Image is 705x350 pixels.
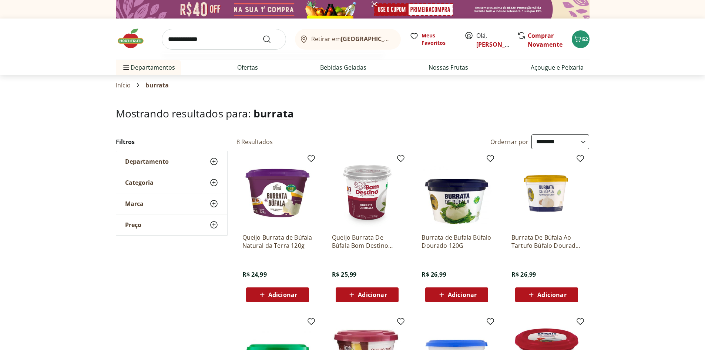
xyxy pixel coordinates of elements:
[476,40,524,49] a: [PERSON_NAME]
[336,287,399,302] button: Adicionar
[511,157,582,227] img: Burrata De Búfala Ao Tartufo Búfalo Dourado 120G
[332,233,402,250] a: Queijo Burrata De Búfala Bom Destino 200g
[125,200,144,207] span: Marca
[531,63,584,72] a: Açougue e Peixaria
[311,36,393,42] span: Retirar em
[422,157,492,227] img: Burrata de Bufala Búfalo Dourado 120G
[242,270,267,279] span: R$ 24,99
[537,292,566,298] span: Adicionar
[425,287,488,302] button: Adicionar
[116,151,227,172] button: Departamento
[320,63,366,72] a: Bebidas Geladas
[125,221,141,229] span: Preço
[429,63,468,72] a: Nossas Frutas
[254,106,294,120] span: burrata
[122,59,175,76] span: Departamentos
[262,35,280,44] button: Submit Search
[476,31,509,49] span: Olá,
[358,292,387,298] span: Adicionar
[125,158,169,165] span: Departamento
[515,287,578,302] button: Adicionar
[511,233,582,250] a: Burrata De Búfala Ao Tartufo Búfalo Dourado 120G
[422,270,446,279] span: R$ 26,99
[237,63,258,72] a: Ofertas
[422,233,492,250] a: Burrata de Bufala Búfalo Dourado 120G
[341,35,466,43] b: [GEOGRAPHIC_DATA]/[GEOGRAPHIC_DATA]
[145,82,169,89] span: burrata
[511,270,536,279] span: R$ 26,99
[528,31,563,49] a: Comprar Novamente
[582,36,588,43] span: 52
[116,193,227,214] button: Marca
[332,157,402,227] img: Queijo Burrata De Búfala Bom Destino 200g
[410,32,456,47] a: Meus Favoritos
[490,138,529,146] label: Ordernar por
[116,82,131,89] a: Início
[422,32,456,47] span: Meus Favoritos
[572,30,590,48] button: Carrinho
[116,172,227,193] button: Categoria
[332,270,356,279] span: R$ 25,99
[162,29,286,50] input: search
[116,214,227,235] button: Preço
[242,233,313,250] a: Queijo Burrata de Búfala Natural da Terra 120g
[236,138,273,146] h2: 8 Resultados
[125,179,154,186] span: Categoria
[116,134,228,149] h2: Filtros
[295,29,401,50] button: Retirar em[GEOGRAPHIC_DATA]/[GEOGRAPHIC_DATA]
[122,59,131,76] button: Menu
[116,27,153,50] img: Hortifruti
[448,292,477,298] span: Adicionar
[246,287,309,302] button: Adicionar
[268,292,297,298] span: Adicionar
[116,107,590,119] h1: Mostrando resultados para:
[242,157,313,227] img: Queijo Burrata de Búfala Natural da Terra 120g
